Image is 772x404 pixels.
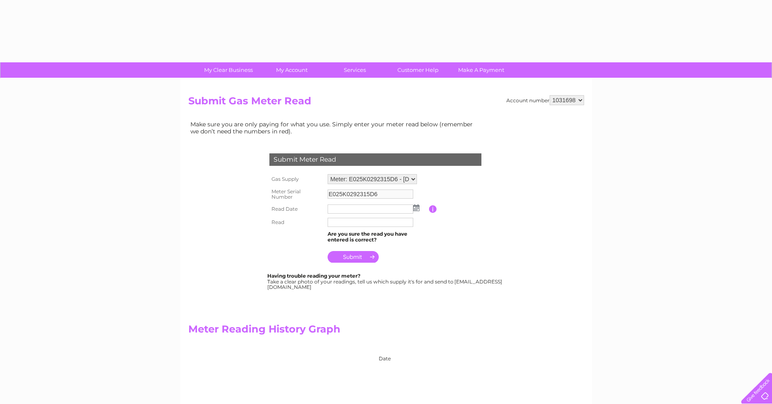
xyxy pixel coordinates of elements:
th: Read [267,216,326,229]
h2: Meter Reading History Graph [188,323,479,339]
a: My Clear Business [194,62,263,78]
td: Make sure you are only paying for what you use. Simply enter your meter read below (remember we d... [188,119,479,136]
input: Information [429,205,437,213]
b: Having trouble reading your meter? [267,273,360,279]
a: Customer Help [384,62,452,78]
h2: Submit Gas Meter Read [188,95,584,111]
th: Gas Supply [267,172,326,186]
input: Submit [328,251,379,263]
th: Meter Serial Number [267,186,326,203]
div: Account number [506,95,584,105]
a: Services [321,62,389,78]
div: Submit Meter Read [269,153,481,166]
div: Date [247,347,479,362]
img: ... [413,204,419,211]
a: My Account [257,62,326,78]
div: Take a clear photo of your readings, tell us which supply it's for and send to [EMAIL_ADDRESS][DO... [267,273,503,290]
td: Are you sure the read you have entered is correct? [326,229,429,245]
th: Read Date [267,202,326,216]
a: Make A Payment [447,62,515,78]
